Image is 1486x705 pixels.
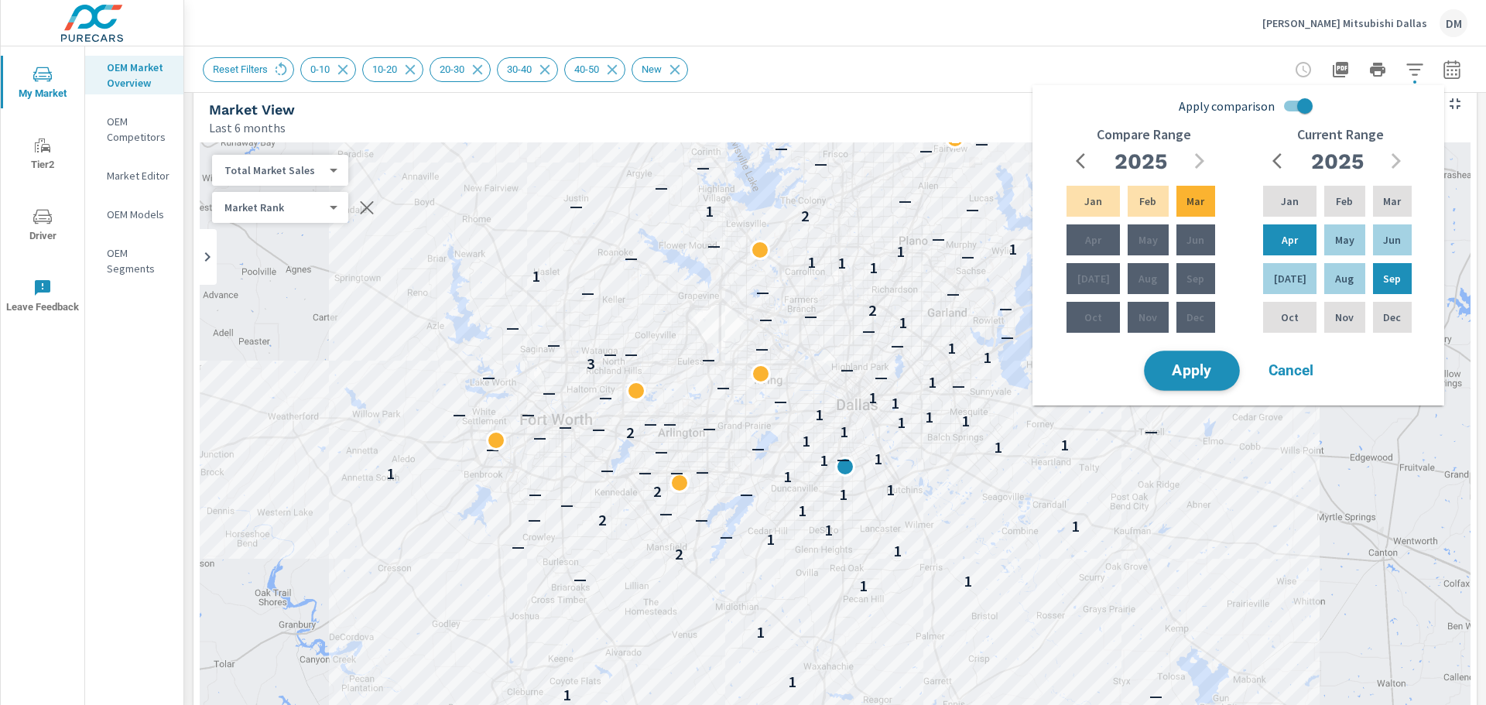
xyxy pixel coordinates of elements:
[301,63,339,75] span: 0-10
[824,521,833,539] p: 1
[840,423,848,441] p: 1
[663,414,676,433] p: —
[107,207,171,222] p: OEM Models
[707,236,721,255] p: —
[837,450,850,468] p: —
[1297,127,1384,142] h6: Current Range
[1084,193,1102,209] p: Jan
[814,154,827,173] p: —
[386,464,395,483] p: 1
[604,344,617,363] p: —
[453,405,466,423] p: —
[841,360,854,378] p: —
[740,484,753,503] p: —
[1138,232,1158,248] p: May
[655,178,668,197] p: —
[1311,148,1364,175] h2: 2025
[961,412,970,430] p: 1
[695,510,708,529] p: —
[947,284,960,303] p: —
[717,378,730,396] p: —
[899,313,907,332] p: 1
[560,495,574,514] p: —
[837,254,846,272] p: 1
[1114,148,1167,175] h2: 2025
[804,306,817,325] p: —
[961,247,974,265] p: —
[625,344,638,363] p: —
[975,134,988,152] p: —
[1008,240,1017,258] p: 1
[994,438,1002,457] p: 1
[802,432,810,450] p: 1
[774,392,787,410] p: —
[482,368,495,386] p: —
[1335,232,1354,248] p: May
[801,207,810,225] p: 2
[1399,54,1430,85] button: Apply Filters
[928,373,936,392] p: 1
[626,423,635,442] p: 2
[512,537,525,556] p: —
[639,463,652,481] p: —
[528,510,541,529] p: —
[966,200,979,218] p: —
[107,168,171,183] p: Market Editor
[756,623,765,642] p: 1
[697,158,710,176] p: —
[1325,54,1356,85] button: "Export Report to PDF"
[362,57,423,82] div: 10-20
[529,484,542,503] p: —
[891,336,904,354] p: —
[1262,16,1427,30] p: [PERSON_NAME] Mitsubishi Dallas
[574,570,587,588] p: —
[587,354,595,373] p: 3
[886,481,895,499] p: 1
[632,57,688,82] div: New
[1274,271,1306,286] p: [DATE]
[644,414,657,433] p: —
[1336,193,1353,209] p: Feb
[212,163,336,178] div: Total Market Sales
[874,450,882,468] p: 1
[720,527,733,546] p: —
[1179,97,1275,115] span: Apply comparison
[766,530,775,549] p: 1
[1085,232,1101,248] p: Apr
[563,686,571,704] p: 1
[107,245,171,276] p: OEM Segments
[209,118,286,137] p: Last 6 months
[506,318,519,337] p: —
[820,451,828,470] p: 1
[5,136,80,174] span: Tier2
[1383,310,1401,325] p: Dec
[1383,193,1401,209] p: Mar
[1084,310,1102,325] p: Oct
[85,56,183,94] div: OEM Market Overview
[788,672,796,691] p: 1
[752,439,765,457] p: —
[1440,9,1467,37] div: DM
[1335,310,1354,325] p: Nov
[85,203,183,226] div: OEM Models
[1060,436,1069,454] p: 1
[1144,351,1240,391] button: Apply
[1,46,84,331] div: nav menu
[952,376,965,395] p: —
[204,63,277,75] span: Reset Filters
[300,57,356,82] div: 0-10
[951,128,960,147] p: 2
[363,63,406,75] span: 10-20
[705,202,714,221] p: 1
[564,57,625,82] div: 40-50
[755,339,769,358] p: —
[1001,327,1014,346] p: —
[964,572,972,590] p: 1
[592,419,605,438] p: —
[807,253,816,272] p: 1
[897,413,906,432] p: 1
[696,462,709,481] p: —
[547,335,560,354] p: —
[1186,193,1204,209] p: Mar
[1383,232,1401,248] p: Jun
